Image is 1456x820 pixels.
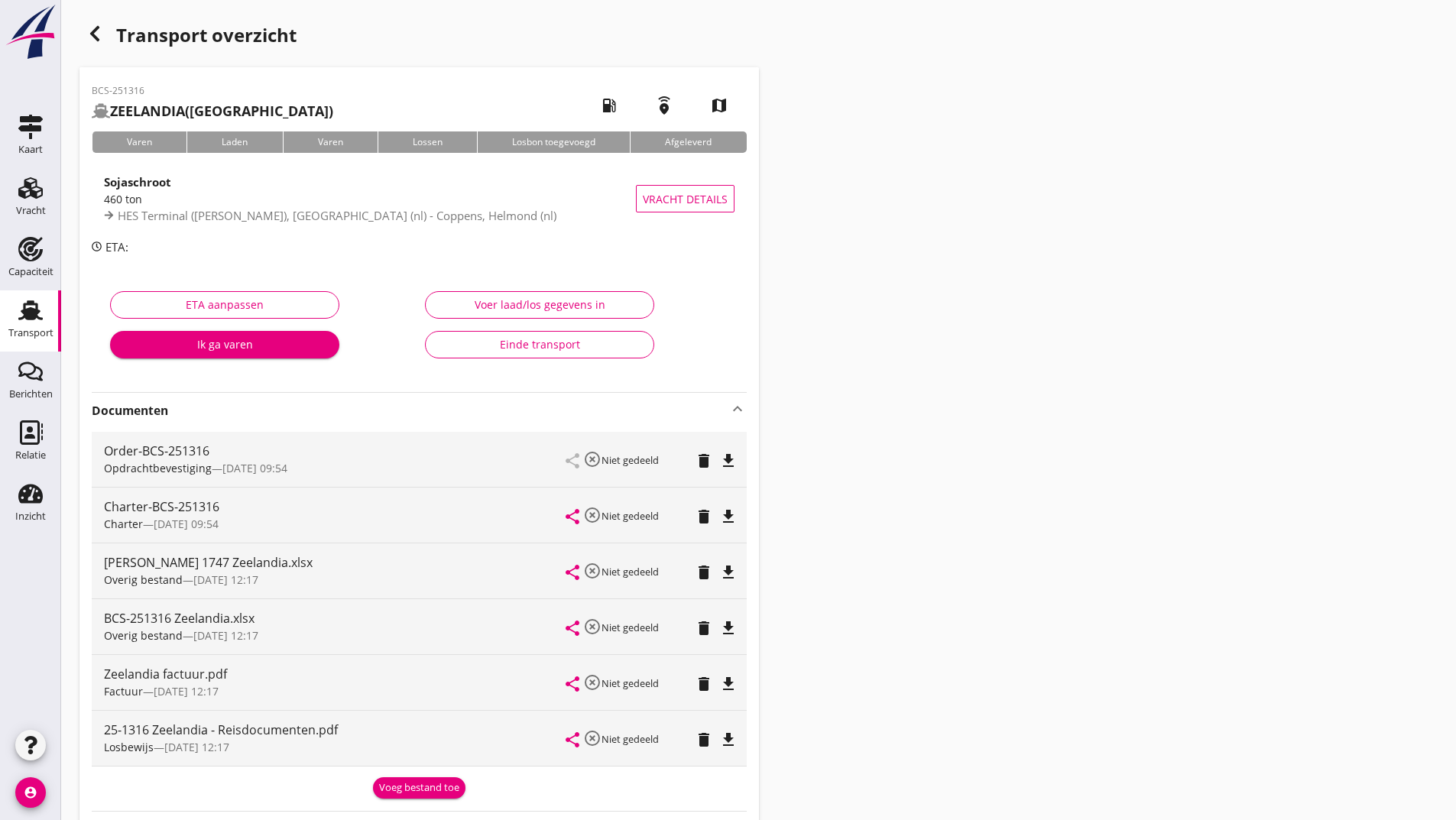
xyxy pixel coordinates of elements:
[154,517,219,531] span: [DATE] 09:54
[104,191,636,207] div: 460 ton
[154,684,219,698] span: [DATE] 12:17
[719,675,738,693] i: file_download
[602,565,659,579] small: Niet gedeeld
[110,291,339,319] button: ETA aanpassen
[104,553,566,572] div: [PERSON_NAME] 1747 Zeelandia.xlsx
[438,336,641,352] div: Einde transport
[104,517,143,531] span: Charter
[193,572,258,587] span: [DATE] 12:17
[698,84,741,127] i: map
[104,684,143,698] span: Factuur
[104,721,566,739] div: 25-1316 Zeelandia - Reisdocumenten.pdf
[15,777,46,808] i: account_circle
[123,297,326,313] div: ETA aanpassen
[110,331,339,358] button: Ik ga varen
[92,402,728,420] strong: Documenten
[104,665,566,683] div: Zeelandia factuur.pdf
[79,18,759,55] div: Transport overzicht
[583,617,602,636] i: highlight_off
[122,336,327,352] div: Ik ga varen
[719,563,738,582] i: file_download
[92,131,186,153] div: Varen
[118,208,556,223] span: HES Terminal ([PERSON_NAME]), [GEOGRAPHIC_DATA] (nl) - Coppens, Helmond (nl)
[602,621,659,634] small: Niet gedeeld
[719,731,738,749] i: file_download
[563,507,582,526] i: share
[719,507,738,526] i: file_download
[695,731,713,749] i: delete
[583,729,602,747] i: highlight_off
[583,673,602,692] i: highlight_off
[104,740,154,754] span: Losbewijs
[630,131,746,153] div: Afgeleverd
[602,676,659,690] small: Niet gedeeld
[425,291,654,319] button: Voer laad/los gegevens in
[643,191,728,207] span: Vracht details
[563,619,582,637] i: share
[222,461,287,475] span: [DATE] 09:54
[583,450,602,468] i: highlight_off
[695,619,713,637] i: delete
[92,101,333,122] h2: ([GEOGRAPHIC_DATA])
[583,506,602,524] i: highlight_off
[104,627,566,643] div: —
[719,619,738,637] i: file_download
[15,511,46,521] div: Inzicht
[438,297,641,313] div: Voer laad/los gegevens in
[104,516,566,532] div: —
[104,442,566,460] div: Order-BCS-251316
[104,498,566,516] div: Charter-BCS-251316
[186,131,282,153] div: Laden
[104,461,212,475] span: Opdrachtbevestiging
[425,331,654,358] button: Einde transport
[378,131,477,153] div: Lossen
[379,780,459,796] div: Voeg bestand toe
[602,732,659,746] small: Niet gedeeld
[18,144,43,154] div: Kaart
[636,185,734,212] button: Vracht details
[563,675,582,693] i: share
[728,400,747,418] i: keyboard_arrow_up
[643,84,686,127] i: emergency_share
[104,628,183,643] span: Overig bestand
[563,731,582,749] i: share
[104,460,566,476] div: —
[110,102,185,120] strong: ZEELANDIA
[104,739,566,755] div: —
[602,453,659,467] small: Niet gedeeld
[104,572,183,587] span: Overig bestand
[8,267,54,277] div: Capaciteit
[16,206,46,216] div: Vracht
[695,563,713,582] i: delete
[283,131,378,153] div: Varen
[563,563,582,582] i: share
[104,174,171,190] strong: Sojaschroot
[104,683,566,699] div: —
[92,165,747,232] a: Sojaschroot460 tonHES Terminal ([PERSON_NAME]), [GEOGRAPHIC_DATA] (nl) - Coppens, Helmond (nl)Vra...
[15,450,46,460] div: Relatie
[92,84,333,98] p: BCS-251316
[695,452,713,470] i: delete
[9,389,53,399] div: Berichten
[164,740,229,754] span: [DATE] 12:17
[588,84,631,127] i: local_gas_station
[105,239,128,254] span: ETA:
[583,562,602,580] i: highlight_off
[104,572,566,588] div: —
[8,328,54,338] div: Transport
[104,609,566,627] div: BCS-251316 Zeelandia.xlsx
[3,4,58,60] img: logo-small.a267ee39.svg
[193,628,258,643] span: [DATE] 12:17
[695,507,713,526] i: delete
[695,675,713,693] i: delete
[719,452,738,470] i: file_download
[477,131,630,153] div: Losbon toegevoegd
[602,509,659,523] small: Niet gedeeld
[373,777,465,799] button: Voeg bestand toe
